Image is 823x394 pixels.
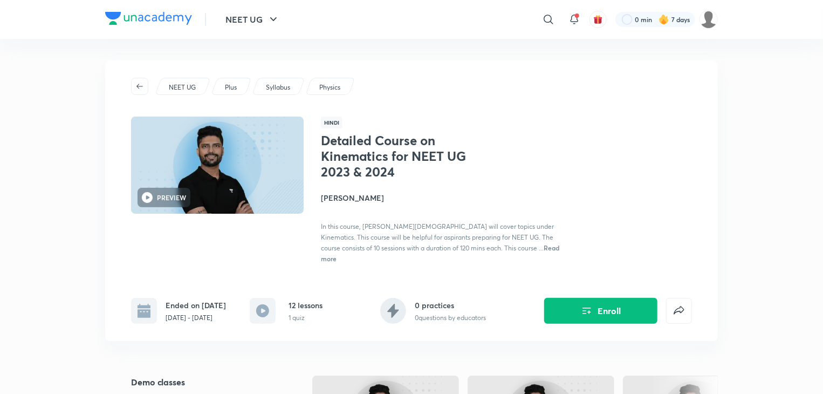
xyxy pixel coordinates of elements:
img: Thumbnail [129,116,305,215]
a: Plus [223,83,239,92]
a: Physics [318,83,342,92]
img: avatar [593,15,603,24]
img: Company Logo [105,12,192,25]
h6: 12 lessons [289,300,323,311]
button: Enroll [544,298,657,324]
p: [DATE] - [DATE] [166,313,226,323]
a: Syllabus [264,83,292,92]
p: NEET UG [169,83,196,92]
button: NEET UG [219,9,286,30]
a: NEET UG [167,83,198,92]
a: Company Logo [105,12,192,28]
p: 1 quiz [289,313,323,323]
span: Hindi [321,117,342,128]
p: Plus [225,83,237,92]
img: streak [659,14,669,25]
span: In this course, [PERSON_NAME][DEMOGRAPHIC_DATA] will cover topics under Kinematics. This course w... [321,222,554,252]
h4: [PERSON_NAME] [321,192,563,203]
h5: Demo classes [131,376,278,389]
button: false [666,298,692,324]
p: Syllabus [266,83,290,92]
button: avatar [589,11,607,28]
h6: PREVIEW [157,193,186,202]
h6: 0 practices [415,300,486,311]
h6: Ended on [DATE] [166,300,226,311]
p: Physics [319,83,340,92]
h1: Detailed Course on Kinematics for NEET UG 2023 & 2024 [321,133,497,179]
img: Apekkshaa [699,10,718,29]
p: 0 questions by educators [415,313,486,323]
